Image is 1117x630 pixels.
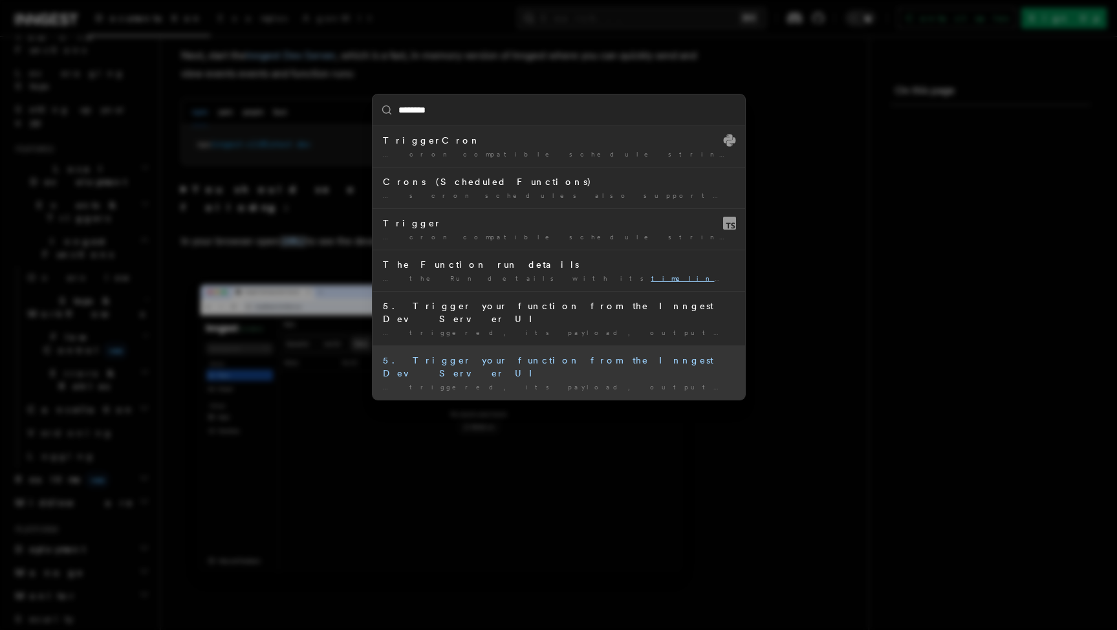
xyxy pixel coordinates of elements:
mark: timeline [651,274,730,282]
div: TriggerCron [383,134,735,147]
div: Trigger [383,217,735,230]
div: 5. Trigger your function from the Inngest Dev Server UI [383,354,735,380]
div: … cron compatible schedule string. Optional prefix, e.g. TZ … [383,149,735,159]
div: … the Run details with its , a clear with of … [383,274,735,283]
div: 5. Trigger your function from the Inngest Dev Server UI [383,299,735,325]
div: … triggered, its payload, output, and : In this case, the … [383,328,735,338]
div: … s cron schedules also support s, allowing you to schedule … [383,191,735,201]
div: … cron compatible schedule string. Optional prefix, e.g. TZ … [383,232,735,242]
div: The Function run details [383,258,735,271]
div: … triggered, its payload, output, and : In this case, the … [383,382,735,392]
div: Crons (Scheduled Functions) [383,175,735,188]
